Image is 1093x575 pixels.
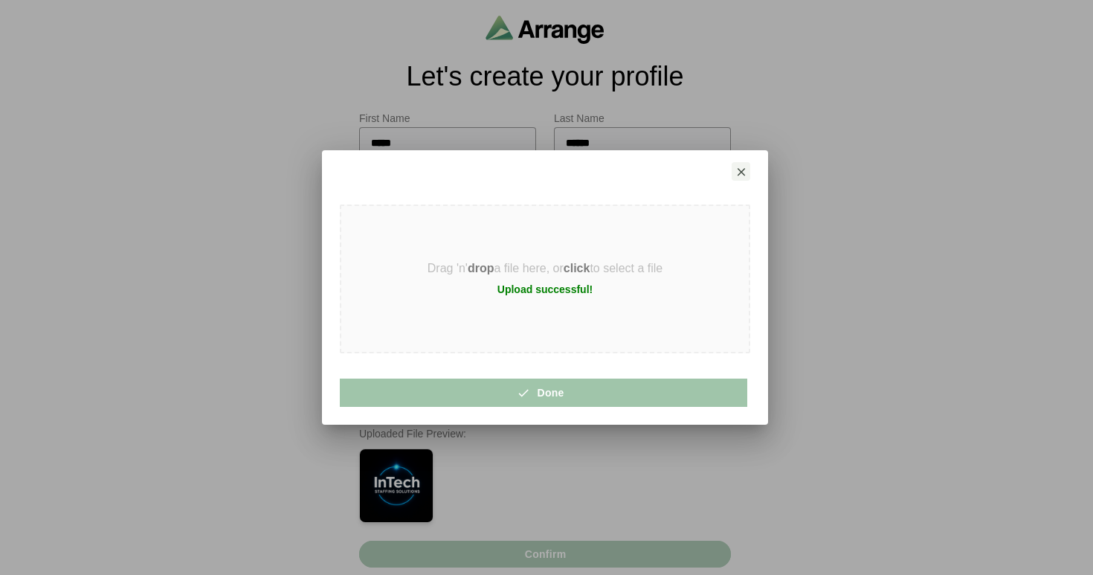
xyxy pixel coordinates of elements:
[564,262,590,274] strong: click
[523,379,564,407] span: Done
[340,379,747,407] button: Done
[497,283,593,296] div: Upload successful!
[428,262,663,275] p: Drag 'n' a file here, or to select a file
[468,262,494,274] strong: drop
